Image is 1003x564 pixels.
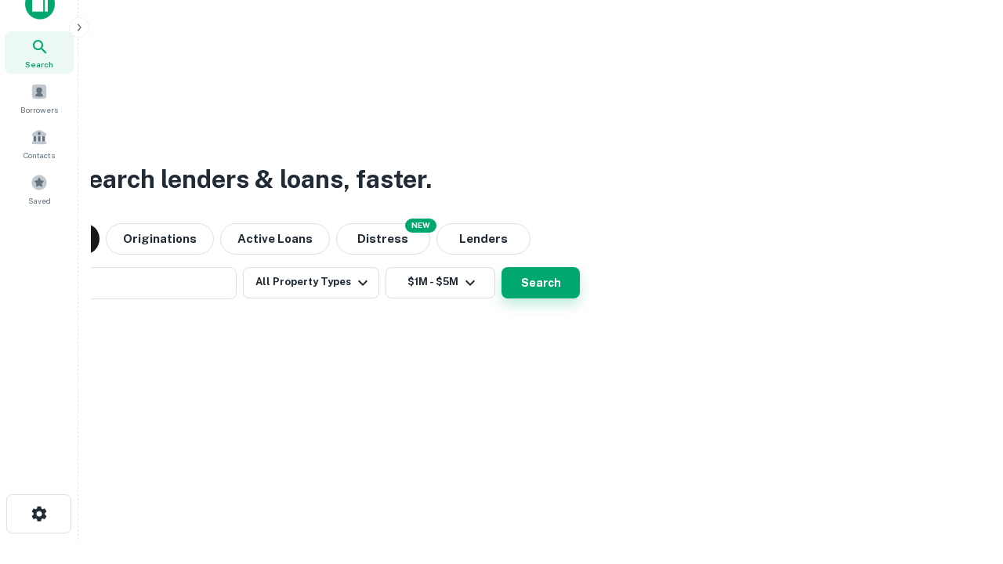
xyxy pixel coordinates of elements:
[925,439,1003,514] iframe: Chat Widget
[501,267,580,298] button: Search
[243,267,379,298] button: All Property Types
[25,58,53,70] span: Search
[28,194,51,207] span: Saved
[386,267,495,298] button: $1M - $5M
[436,223,530,255] button: Lenders
[5,77,74,119] a: Borrowers
[220,223,330,255] button: Active Loans
[336,223,430,255] button: Search distressed loans with lien and other non-mortgage details.
[106,223,214,255] button: Originations
[5,122,74,164] a: Contacts
[71,161,432,198] h3: Search lenders & loans, faster.
[24,149,55,161] span: Contacts
[405,219,436,233] div: NEW
[5,31,74,74] a: Search
[5,168,74,210] a: Saved
[20,103,58,116] span: Borrowers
